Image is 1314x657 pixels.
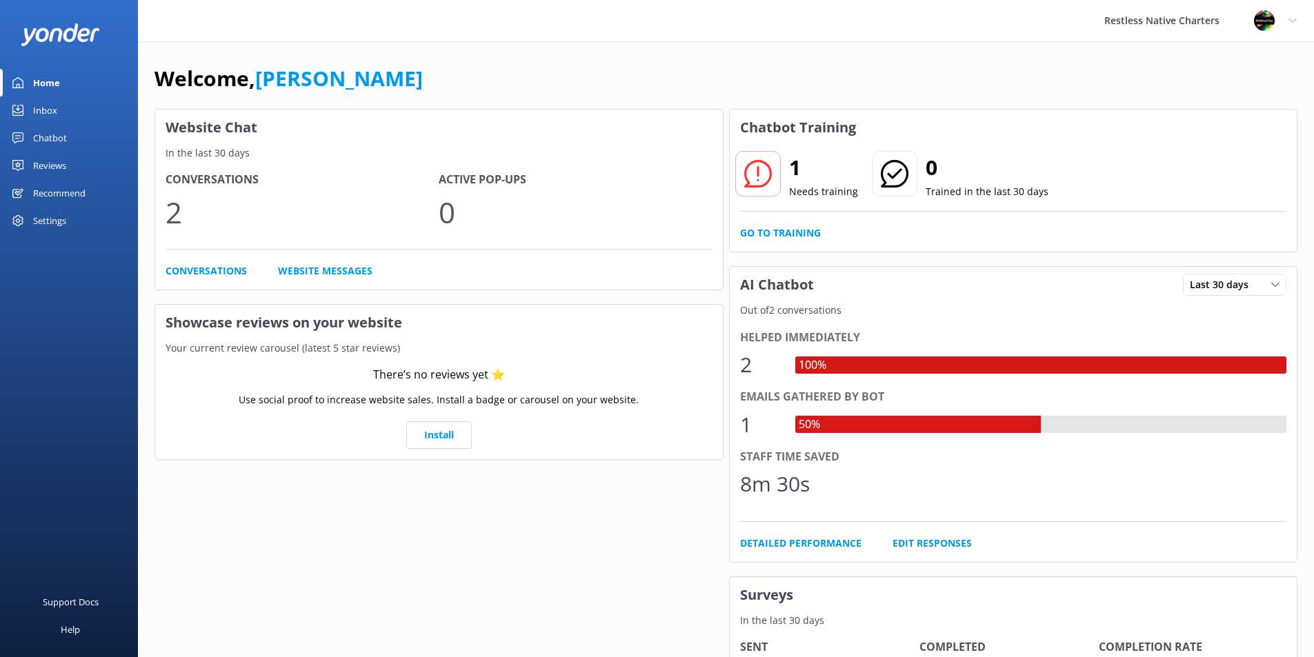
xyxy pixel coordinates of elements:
[155,305,723,341] h3: Showcase reviews on your website
[730,267,824,303] h3: AI Chatbot
[155,110,723,145] h3: Website Chat
[33,97,57,124] div: Inbox
[33,124,67,152] div: Chatbot
[239,392,639,407] p: Use social proof to increase website sales. Install a badge or carousel on your website.
[155,341,723,356] p: Your current review carousel (latest 5 star reviews)
[1190,277,1257,292] span: Last 30 days
[406,421,472,449] a: Install
[61,616,80,643] div: Help
[166,171,439,189] h4: Conversations
[740,467,810,501] div: 8m 30s
[21,23,100,46] img: yonder-white-logo.png
[373,366,505,384] div: There’s no reviews yet ⭐
[43,588,99,616] div: Support Docs
[740,225,821,241] a: Go to Training
[795,356,830,374] div: 100%
[439,189,712,235] p: 0
[795,416,824,434] div: 50%
[439,171,712,189] h4: Active Pop-ups
[155,62,423,95] h1: Welcome,
[740,408,782,441] div: 1
[926,184,1048,199] p: Trained in the last 30 days
[730,577,1297,613] h3: Surveys
[740,448,1287,466] div: Staff time saved
[255,64,423,92] a: [PERSON_NAME]
[33,207,66,234] div: Settings
[33,152,66,179] div: Reviews
[33,179,86,207] div: Recommend
[730,110,866,145] h3: Chatbot Training
[740,348,782,381] div: 2
[166,263,247,279] a: Conversations
[1099,638,1278,656] h4: Completion Rate
[166,189,439,235] p: 2
[926,151,1048,184] h2: 0
[33,69,60,97] div: Home
[730,613,1297,628] p: In the last 30 days
[740,388,1287,406] div: Emails gathered by bot
[740,329,1287,347] div: Helped immediately
[740,638,919,656] h4: Sent
[278,263,372,279] a: Website Messages
[919,638,1099,656] h4: Completed
[155,145,723,161] p: In the last 30 days
[789,184,858,199] p: Needs training
[730,303,1297,318] p: Out of 2 conversations
[1254,10,1275,31] img: 845-1757966664.jpg
[740,536,862,551] a: Detailed Performance
[789,151,858,184] h2: 1
[893,536,972,551] a: Edit Responses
